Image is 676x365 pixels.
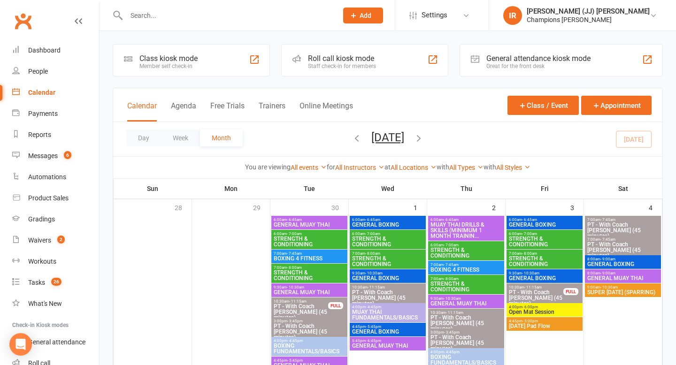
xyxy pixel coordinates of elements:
[28,236,51,244] div: Waivers
[12,167,99,188] a: Automations
[352,275,424,281] span: GENERAL BOXING
[486,63,591,69] div: Great for the front desk
[430,218,502,222] span: 6:00am
[427,179,506,198] th: Thu
[371,131,404,144] button: [DATE]
[366,325,381,329] span: - 5:45pm
[581,96,652,115] button: Appointment
[273,236,346,247] span: STRENGTH & CONDITIONING
[600,237,615,242] span: - 7:45am
[449,164,484,171] a: All Types
[584,179,662,198] th: Sat
[352,222,424,228] span: GENERAL BOXING
[352,285,424,289] span: 10:30am
[287,339,303,343] span: - 4:45pm
[508,289,564,306] span: PT - With Coach [PERSON_NAME] (45 minutes)
[289,299,307,304] span: - 11:15am
[352,343,424,349] span: GENERAL MUAY THAI
[430,335,502,351] span: PT - With Coach [PERSON_NAME] (45 minutes)
[273,218,346,222] span: 6:00am
[587,242,659,259] span: PT - With Coach [PERSON_NAME] (45 minutes)
[28,110,58,117] div: Payments
[139,54,198,63] div: Class kiosk mode
[11,9,35,33] a: Clubworx
[28,131,51,138] div: Reports
[430,350,502,354] span: 4:00pm
[259,101,285,122] button: Trainers
[331,199,348,215] div: 30
[349,179,427,198] th: Wed
[430,267,502,273] span: BOXING 4 FITNESS
[28,258,56,265] div: Workouts
[352,305,424,309] span: 4:00pm
[430,311,502,315] span: 10:30am
[522,251,537,256] span: - 8:00am
[12,209,99,230] a: Gradings
[12,103,99,124] a: Payments
[57,236,65,243] span: 2
[12,251,99,272] a: Workouts
[28,46,61,54] div: Dashboard
[343,8,383,23] button: Add
[273,358,346,363] span: 4:45pm
[28,173,66,181] div: Automations
[273,285,346,289] span: 9:30am
[352,232,424,236] span: 6:00am
[253,199,270,215] div: 29
[12,40,99,61] a: Dashboard
[28,215,55,223] div: Gradings
[649,199,662,215] div: 4
[587,218,659,222] span: 7:00am
[522,305,538,309] span: - 6:00pm
[300,101,353,122] button: Online Meetings
[600,218,615,222] span: - 7:45am
[273,266,346,270] span: 7:00am
[492,199,505,215] div: 2
[444,218,459,222] span: - 6:45am
[563,288,578,295] div: FULL
[444,330,460,335] span: - 3:45pm
[391,164,437,171] a: All Locations
[273,323,346,340] span: PT - With Coach [PERSON_NAME] (45 minutes)
[486,54,591,63] div: General attendance kiosk mode
[273,270,346,281] span: STRENGTH & CONDITIONING
[114,179,192,198] th: Sun
[508,319,581,323] span: 4:45pm
[365,251,380,256] span: - 8:00am
[335,164,384,171] a: All Instructors
[444,350,460,354] span: - 4:45pm
[12,61,99,82] a: People
[273,304,329,320] span: PT - With Coach [PERSON_NAME] (45 minutes)
[287,251,302,256] span: - 7:45am
[287,319,303,323] span: - 3:45pm
[328,302,343,309] div: FULL
[273,232,346,236] span: 6:00am
[352,309,424,320] span: MUAY THAI FUNDAMENTALS/BASICS
[507,96,579,115] button: Class / Event
[587,275,659,281] span: GENERAL MUAY THAI
[527,15,650,24] div: Champions [PERSON_NAME]
[365,271,383,275] span: - 10:30am
[384,163,391,171] strong: at
[273,251,346,256] span: 7:00am
[503,6,522,25] div: IR
[273,343,346,354] span: BOXING FUNDAMENTALS/BASICS
[508,305,581,309] span: 4:00pm
[192,179,270,198] th: Mon
[287,266,302,270] span: - 8:00am
[273,289,346,295] span: GENERAL MUAY THAI
[508,323,581,329] span: [DATE] Pad Flow
[430,263,502,267] span: 7:00am
[508,271,581,275] span: 9:30am
[508,236,581,247] span: STRENGTH & CONDITIONING
[570,199,584,215] div: 3
[64,151,71,159] span: 6
[171,101,196,122] button: Agenda
[308,63,376,69] div: Staff check-in for members
[352,256,424,267] span: STRENGTH & CONDITIONING
[522,319,538,323] span: - 5:30pm
[437,163,449,171] strong: with
[414,199,427,215] div: 1
[28,89,55,96] div: Calendar
[12,188,99,209] a: Product Sales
